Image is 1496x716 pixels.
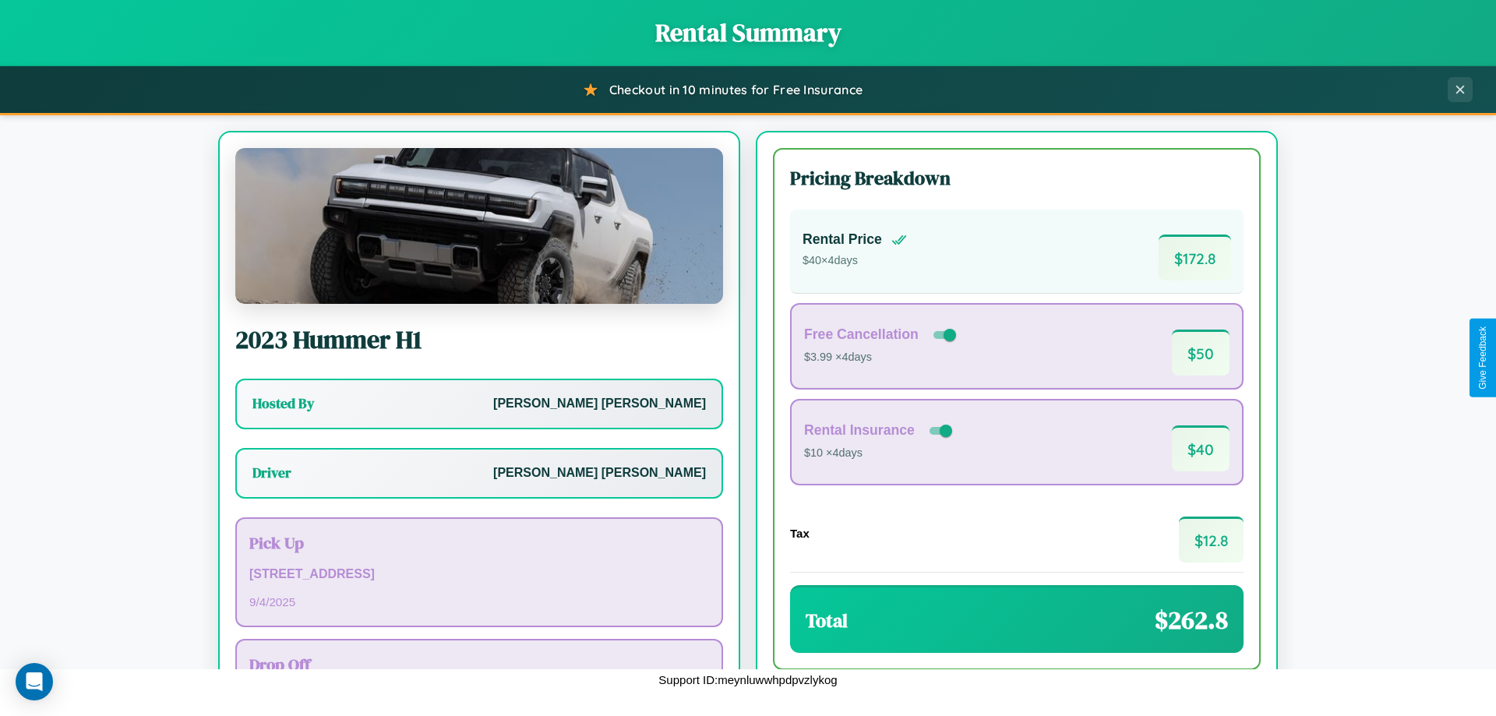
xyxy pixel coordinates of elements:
img: Hummer H1 [235,148,723,304]
p: [PERSON_NAME] [PERSON_NAME] [493,462,706,485]
div: Give Feedback [1477,326,1488,390]
span: $ 12.8 [1179,517,1244,563]
h3: Pricing Breakdown [790,165,1244,191]
span: Checkout in 10 minutes for Free Insurance [609,82,863,97]
h4: Rental Price [803,231,882,248]
h3: Pick Up [249,531,709,554]
p: Support ID: meynluwwhpdpvzlykog [658,669,837,690]
p: [PERSON_NAME] [PERSON_NAME] [493,393,706,415]
p: 9 / 4 / 2025 [249,591,709,612]
div: Open Intercom Messenger [16,663,53,700]
h4: Tax [790,527,810,540]
span: $ 172.8 [1159,235,1231,280]
h1: Rental Summary [16,16,1480,50]
h3: Total [806,608,848,633]
h3: Driver [252,464,291,482]
h3: Drop Off [249,653,709,675]
h4: Rental Insurance [804,422,915,439]
span: $ 40 [1172,425,1230,471]
p: [STREET_ADDRESS] [249,563,709,586]
h2: 2023 Hummer H1 [235,323,723,357]
h4: Free Cancellation [804,326,919,343]
h3: Hosted By [252,394,314,413]
p: $10 × 4 days [804,443,955,464]
p: $ 40 × 4 days [803,251,907,271]
span: $ 50 [1172,330,1230,376]
p: $3.99 × 4 days [804,347,959,368]
span: $ 262.8 [1155,603,1228,637]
